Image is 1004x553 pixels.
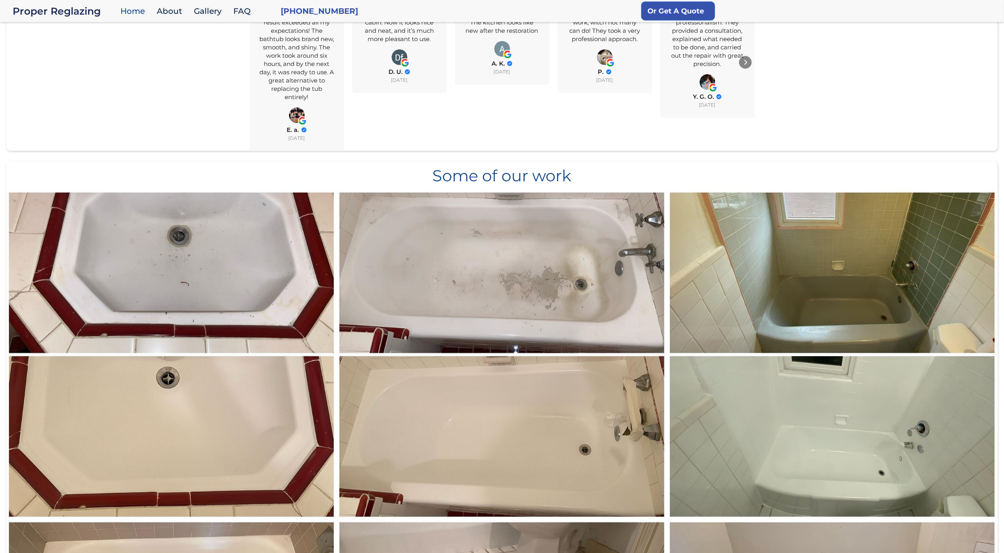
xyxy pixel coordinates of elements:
div: Next [739,56,752,69]
div: [DATE] [391,77,408,83]
a: #gallery... [337,190,667,520]
div: Verified Customer [405,69,410,75]
a: Home [116,3,153,20]
span: D. U. [388,68,403,75]
a: Review by P. [598,68,612,75]
a: Review by Y. G. O. [693,93,722,100]
a: Review by D. U. [388,68,410,75]
span: A. K. [492,60,505,67]
a: Or Get A Quote [641,2,715,21]
a: home [13,6,116,17]
img: A. K. [494,41,510,57]
a: [PHONE_NUMBER] [281,6,358,17]
a: View on Google [700,74,715,90]
a: View on Google [597,49,613,65]
a: Review by A. K. [492,60,512,67]
div: [DATE] [699,102,716,108]
div: [DATE] [494,69,510,75]
span: E. a. [287,126,299,134]
img: #gallery... [336,190,668,520]
div: [DATE] [289,135,305,141]
div: Verified Customer [507,61,512,66]
a: Gallery [190,3,229,20]
a: View on Google [289,107,305,123]
a: View on Google [494,41,510,57]
div: Verified Customer [301,127,307,133]
a: Review by E. a. [287,126,307,134]
img: D. U. [392,49,407,65]
img: P. [597,49,613,65]
span: Y. G. O. [693,93,714,100]
a: About [153,3,190,20]
div: Some of our work [6,162,998,184]
div: Verified Customer [606,69,612,75]
img: #gallery... [6,190,337,520]
a: #gallery... [6,190,337,520]
div: Proper Reglazing [13,6,116,17]
a: View on Google [392,49,407,65]
div: Verified Customer [716,94,722,100]
img: E. a. [289,107,305,123]
a: ... [667,190,998,520]
img: ... [667,190,998,520]
img: Y. G. O. [700,74,715,90]
a: FAQ [229,3,259,20]
span: P. [598,68,604,75]
div: [DATE] [597,77,613,83]
div: Previous [253,56,265,69]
